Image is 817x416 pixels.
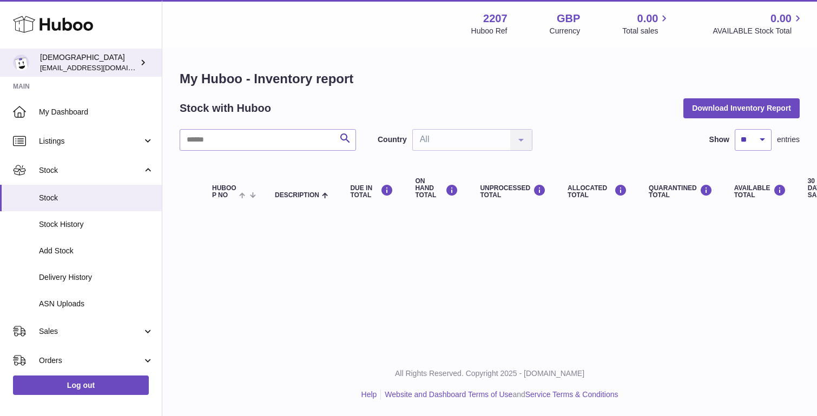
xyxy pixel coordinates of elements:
[770,11,792,26] span: 0.00
[381,390,618,400] li: and
[713,26,804,36] span: AVAILABLE Stock Total
[557,11,580,26] strong: GBP
[622,26,670,36] span: Total sales
[39,219,154,230] span: Stock History
[734,184,786,199] div: AVAILABLE Total
[550,26,581,36] div: Currency
[480,184,546,199] div: UNPROCESSED Total
[39,165,142,176] span: Stock
[39,107,154,117] span: My Dashboard
[713,11,804,36] a: 0.00 AVAILABLE Stock Total
[275,192,319,199] span: Description
[39,193,154,203] span: Stock
[378,135,407,145] label: Country
[525,390,618,399] a: Service Terms & Conditions
[39,272,154,283] span: Delivery History
[13,55,29,71] img: christianwedge@yahoo.com
[709,135,729,145] label: Show
[39,136,142,146] span: Listings
[483,11,508,26] strong: 2207
[471,26,508,36] div: Huboo Ref
[40,52,137,73] div: [DEMOGRAPHIC_DATA]
[649,184,713,199] div: QUARANTINED Total
[622,11,670,36] a: 0.00 Total sales
[13,375,149,395] a: Log out
[171,368,808,379] p: All Rights Reserved. Copyright 2025 - [DOMAIN_NAME]
[39,355,142,366] span: Orders
[212,185,236,199] span: Huboo P no
[39,326,142,337] span: Sales
[39,299,154,309] span: ASN Uploads
[180,70,800,88] h1: My Huboo - Inventory report
[637,11,658,26] span: 0.00
[180,101,271,116] h2: Stock with Huboo
[777,135,800,145] span: entries
[415,178,458,199] div: ON HAND Total
[40,63,159,72] span: [EMAIL_ADDRESS][DOMAIN_NAME]
[568,184,627,199] div: ALLOCATED Total
[361,390,377,399] a: Help
[39,246,154,256] span: Add Stock
[385,390,512,399] a: Website and Dashboard Terms of Use
[350,184,393,199] div: DUE IN TOTAL
[683,98,800,118] button: Download Inventory Report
